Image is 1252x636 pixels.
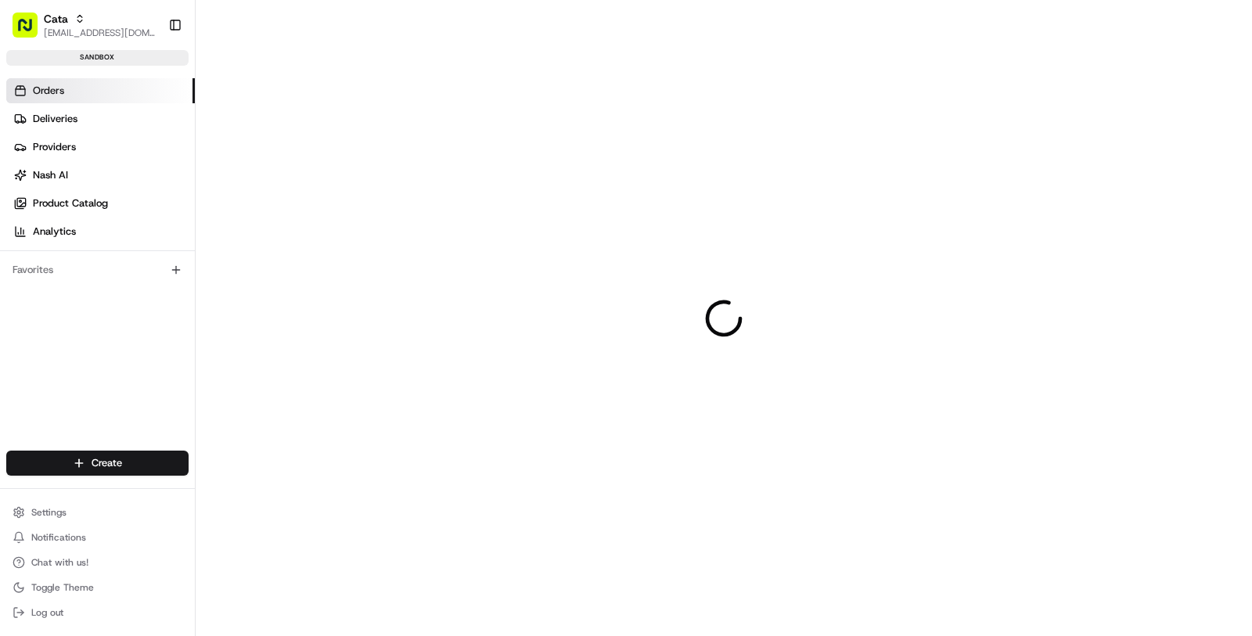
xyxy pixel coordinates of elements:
span: Orders [33,84,64,98]
div: Favorites [6,257,189,282]
span: Settings [31,506,67,519]
span: Toggle Theme [31,581,94,594]
span: Product Catalog [33,196,108,210]
span: Deliveries [33,112,77,126]
span: Notifications [31,531,86,544]
span: Nash AI [33,168,68,182]
button: Toggle Theme [6,577,189,598]
a: Orders [6,78,195,103]
button: [EMAIL_ADDRESS][DOMAIN_NAME] [44,27,156,39]
div: sandbox [6,50,189,66]
a: Product Catalog [6,191,195,216]
button: Chat with us! [6,552,189,573]
span: Create [92,456,122,470]
button: Cata[EMAIL_ADDRESS][DOMAIN_NAME] [6,6,162,44]
span: Analytics [33,225,76,239]
span: Providers [33,140,76,154]
button: Create [6,451,189,476]
a: Nash AI [6,163,195,188]
span: Log out [31,606,63,619]
button: Notifications [6,526,189,548]
button: Settings [6,501,189,523]
button: Cata [44,11,68,27]
a: Analytics [6,219,195,244]
a: Providers [6,135,195,160]
a: Deliveries [6,106,195,131]
span: Chat with us! [31,556,88,569]
button: Log out [6,602,189,623]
